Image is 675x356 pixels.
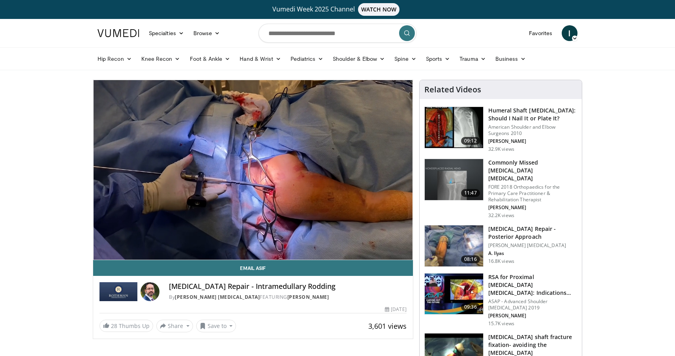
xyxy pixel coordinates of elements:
a: Trauma [455,51,491,67]
img: 53f6b3b0-db1e-40d0-a70b-6c1023c58e52.150x105_q85_crop-smart_upscale.jpg [425,274,483,315]
a: Foot & Ankle [185,51,235,67]
span: WATCH NOW [358,3,400,16]
img: VuMedi Logo [97,29,139,37]
a: Hip Recon [93,51,137,67]
a: Pediatrics [286,51,328,67]
div: By FEATURING [169,294,407,301]
h3: Humeral Shaft [MEDICAL_DATA]: Should I Nail It or Plate It? [488,107,577,122]
p: American Shoulder and Elbow Surgeons 2010 [488,124,577,137]
a: [PERSON_NAME] [MEDICAL_DATA] [175,294,260,300]
img: sot_1.png.150x105_q85_crop-smart_upscale.jpg [425,107,483,148]
img: Rothman Hand Surgery [99,282,137,301]
a: 28 Thumbs Up [99,320,153,332]
span: 28 [111,322,117,330]
img: Avatar [141,282,159,301]
p: [PERSON_NAME] [488,313,577,319]
input: Search topics, interventions [259,24,416,43]
a: I [562,25,577,41]
span: 11:47 [461,189,480,197]
img: 2d9d5c8a-c6e4-4c2d-a054-0024870ca918.150x105_q85_crop-smart_upscale.jpg [425,225,483,266]
a: [PERSON_NAME] [287,294,329,300]
span: 08:16 [461,255,480,263]
p: 15.7K views [488,320,514,327]
p: 16.8K views [488,258,514,264]
a: Business [491,51,531,67]
p: [PERSON_NAME] [488,204,577,211]
a: Browse [189,25,225,41]
a: Spine [390,51,421,67]
a: Vumedi Week 2025 ChannelWATCH NOW [99,3,576,16]
a: 11:47 Commonly Missed [MEDICAL_DATA] [MEDICAL_DATA] FORE 2018 Orthopaedics for the Primary Care P... [424,159,577,219]
button: Save to [196,320,236,332]
p: 32.9K views [488,146,514,152]
p: [PERSON_NAME] [MEDICAL_DATA] [488,242,577,249]
p: [PERSON_NAME] [488,138,577,144]
h4: Related Videos [424,85,481,94]
video-js: Video Player [93,80,413,260]
a: Specialties [144,25,189,41]
h3: Commonly Missed [MEDICAL_DATA] [MEDICAL_DATA] [488,159,577,182]
h4: [MEDICAL_DATA] Repair - Intramedullary Rodding [169,282,407,291]
a: Shoulder & Elbow [328,51,390,67]
a: Sports [421,51,455,67]
p: A. Ilyas [488,250,577,257]
span: 09:36 [461,303,480,311]
h3: [MEDICAL_DATA] Repair - Posterior Approach [488,225,577,241]
a: Favorites [524,25,557,41]
span: 3,601 views [368,321,407,331]
p: FORE 2018 Orthopaedics for the Primary Care Practitioner & Rehabilitation Therapist [488,184,577,203]
h3: RSA for Proximal [MEDICAL_DATA] [MEDICAL_DATA]: Indications and Tips for Maximiz… [488,273,577,297]
a: 09:36 RSA for Proximal [MEDICAL_DATA] [MEDICAL_DATA]: Indications and Tips for Maximiz… ASAP - Ad... [424,273,577,327]
p: ASAP - Advanced Shoulder [MEDICAL_DATA] 2019 [488,298,577,311]
a: Hand & Wrist [235,51,286,67]
a: 09:12 Humeral Shaft [MEDICAL_DATA]: Should I Nail It or Plate It? American Shoulder and Elbow Sur... [424,107,577,152]
p: 32.2K views [488,212,514,219]
a: Knee Recon [137,51,185,67]
img: b2c65235-e098-4cd2-ab0f-914df5e3e270.150x105_q85_crop-smart_upscale.jpg [425,159,483,200]
button: Share [156,320,193,332]
a: 08:16 [MEDICAL_DATA] Repair - Posterior Approach [PERSON_NAME] [MEDICAL_DATA] A. Ilyas 16.8K views [424,225,577,267]
span: 09:12 [461,137,480,145]
a: Email Asif [93,260,413,276]
div: [DATE] [385,306,406,313]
